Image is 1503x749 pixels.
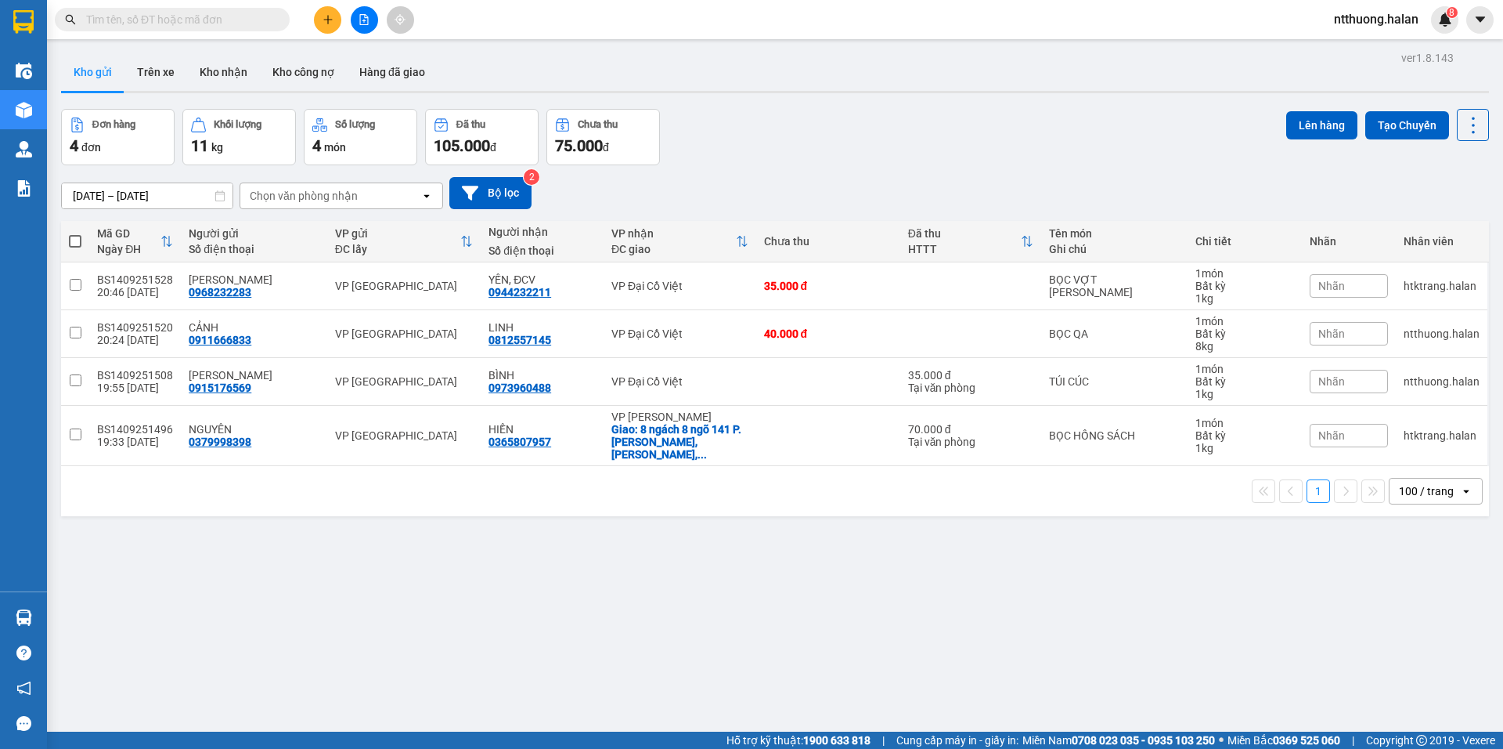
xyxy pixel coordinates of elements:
[488,334,551,346] div: 0812557145
[488,226,596,238] div: Người nhận
[1195,417,1294,429] div: 1 món
[324,141,346,154] span: món
[611,243,736,255] div: ĐC giao
[335,327,473,340] div: VP [GEOGRAPHIC_DATA]
[97,382,173,394] div: 19:55 [DATE]
[335,375,473,388] div: VP [GEOGRAPHIC_DATA]
[97,321,173,334] div: BS1409251520
[1049,227,1179,240] div: Tên món
[97,369,173,382] div: BS1409251508
[211,141,223,154] span: kg
[191,136,208,155] span: 11
[1195,292,1294,305] div: 1 kg
[900,221,1042,262] th: Toggle SortBy
[1049,243,1179,255] div: Ghi chú
[16,141,32,157] img: warehouse-icon
[882,732,885,749] span: |
[611,227,736,240] div: VP nhận
[81,141,101,154] span: đơn
[189,286,251,299] div: 0968232283
[1227,732,1340,749] span: Miền Bắc
[908,436,1034,448] div: Tại văn phòng
[1049,375,1179,388] div: TÚI CÚC
[1195,315,1294,327] div: 1 món
[803,734,870,747] strong: 1900 633 818
[697,448,707,461] span: ...
[488,321,596,334] div: LINH
[1022,732,1215,749] span: Miền Nam
[1195,388,1294,400] div: 1 kg
[1049,327,1179,340] div: BỌC QA
[449,177,532,209] button: Bộ lọc
[16,610,32,626] img: warehouse-icon
[611,280,748,292] div: VP Đại Cồ Việt
[1310,235,1388,248] div: Nhãn
[182,109,296,165] button: Khối lượng11kg
[189,243,319,255] div: Số điện thoại
[327,221,481,262] th: Toggle SortBy
[189,321,319,334] div: CẢNH
[908,423,1034,436] div: 70.000 đ
[488,273,596,286] div: YẾN, ĐCV
[304,109,417,165] button: Số lượng4món
[214,119,261,130] div: Khối lượng
[189,273,319,286] div: NGUYỄN THÁI AN
[908,227,1022,240] div: Đã thu
[312,136,321,155] span: 4
[250,188,358,204] div: Chọn văn phòng nhận
[1318,280,1345,292] span: Nhãn
[578,119,618,130] div: Chưa thu
[555,136,603,155] span: 75.000
[908,369,1034,382] div: 35.000 đ
[1466,6,1494,34] button: caret-down
[546,109,660,165] button: Chưa thu75.000đ
[97,334,173,346] div: 20:24 [DATE]
[335,227,460,240] div: VP gửi
[13,10,34,34] img: logo-vxr
[1195,363,1294,375] div: 1 món
[764,327,892,340] div: 40.000 đ
[604,221,756,262] th: Toggle SortBy
[611,327,748,340] div: VP Đại Cồ Việt
[1273,734,1340,747] strong: 0369 525 060
[603,141,609,154] span: đ
[97,423,173,436] div: BS1409251496
[260,53,347,91] button: Kho công nợ
[97,436,173,448] div: 19:33 [DATE]
[1049,429,1179,442] div: BỌC HỒNG SÁCH
[425,109,539,165] button: Đã thu105.000đ
[896,732,1018,749] span: Cung cấp máy in - giấy in:
[1365,111,1449,139] button: Tạo Chuyến
[488,423,596,436] div: HIỀN
[359,14,369,25] span: file-add
[1219,737,1224,744] span: ⚪️
[488,286,551,299] div: 0944232211
[335,429,473,442] div: VP [GEOGRAPHIC_DATA]
[1447,7,1458,18] sup: 8
[124,53,187,91] button: Trên xe
[16,716,31,731] span: message
[764,280,892,292] div: 35.000 đ
[62,183,232,208] input: Select a date range.
[1049,273,1179,299] div: BỌC VỢT PIC
[1460,485,1472,498] svg: open
[61,109,175,165] button: Đơn hàng4đơn
[347,53,438,91] button: Hàng đã giao
[16,681,31,696] span: notification
[65,14,76,25] span: search
[335,243,460,255] div: ĐC lấy
[92,119,135,130] div: Đơn hàng
[611,375,748,388] div: VP Đại Cồ Việt
[1318,327,1345,340] span: Nhãn
[187,53,260,91] button: Kho nhận
[524,169,539,185] sup: 2
[1195,442,1294,454] div: 1 kg
[434,136,490,155] span: 105.000
[1195,429,1294,442] div: Bất kỳ
[86,11,271,28] input: Tìm tên, số ĐT hoặc mã đơn
[1438,13,1452,27] img: icon-new-feature
[1404,280,1480,292] div: htktrang.halan
[1318,429,1345,442] span: Nhãn
[16,63,32,79] img: warehouse-icon
[488,244,596,257] div: Số điện thoại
